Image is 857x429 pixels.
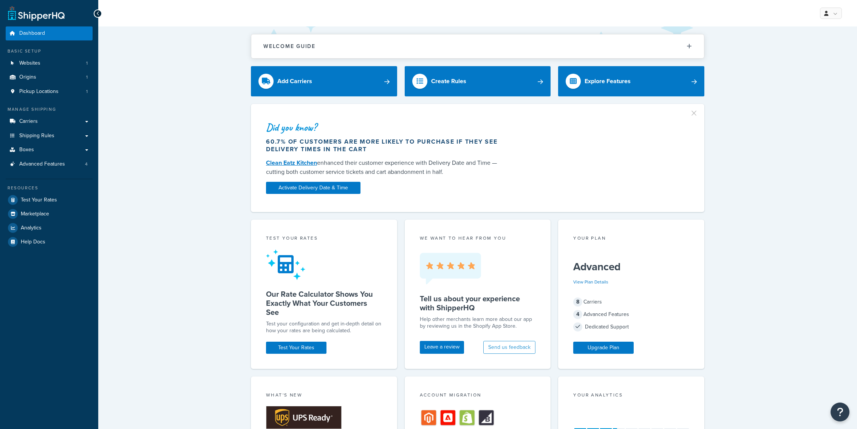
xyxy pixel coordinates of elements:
[573,235,689,243] div: Your Plan
[6,115,93,129] a: Carriers
[266,342,326,354] a: Test Your Rates
[585,76,631,87] div: Explore Features
[6,143,93,157] a: Boxes
[573,297,689,307] div: Carriers
[6,56,93,70] li: Websites
[251,34,704,58] button: Welcome Guide
[420,294,536,312] h5: Tell us about your experience with ShipperHQ
[86,74,88,81] span: 1
[420,392,536,400] div: Account Migration
[405,66,551,96] a: Create Rules
[263,43,316,49] h2: Welcome Guide
[21,211,49,217] span: Marketplace
[6,193,93,207] a: Test Your Rates
[266,321,382,334] div: Test your configuration and get in-depth detail on how your rates are being calculated.
[420,235,536,242] p: we want to hear from you
[266,290,382,317] h5: Our Rate Calculator Shows You Exactly What Your Customers See
[19,147,34,153] span: Boxes
[573,309,689,320] div: Advanced Features
[483,341,535,354] button: Send us feedback
[86,60,88,67] span: 1
[6,221,93,235] a: Analytics
[251,66,397,96] a: Add Carriers
[86,88,88,95] span: 1
[6,235,93,249] a: Help Docs
[573,392,689,400] div: Your Analytics
[6,70,93,84] a: Origins1
[19,133,54,139] span: Shipping Rules
[266,158,505,177] div: enhanced their customer experience with Delivery Date and Time — cutting both customer service ti...
[6,207,93,221] a: Marketplace
[19,118,38,125] span: Carriers
[420,316,536,330] p: Help other merchants learn more about our app by reviewing us in the Shopify App Store.
[6,56,93,70] a: Websites1
[85,161,88,167] span: 4
[573,297,582,307] span: 8
[573,261,689,273] h5: Advanced
[6,85,93,99] li: Pickup Locations
[266,235,382,243] div: Test your rates
[21,239,45,245] span: Help Docs
[19,161,65,167] span: Advanced Features
[21,197,57,203] span: Test Your Rates
[266,122,505,133] div: Did you know?
[266,392,382,400] div: What's New
[831,403,849,421] button: Open Resource Center
[6,129,93,143] a: Shipping Rules
[266,182,360,194] a: Activate Delivery Date & Time
[19,60,40,67] span: Websites
[6,70,93,84] li: Origins
[558,66,704,96] a: Explore Features
[573,279,608,285] a: View Plan Details
[6,157,93,171] a: Advanced Features4
[6,85,93,99] a: Pickup Locations1
[21,225,42,231] span: Analytics
[266,138,505,153] div: 60.7% of customers are more likely to purchase if they see delivery times in the cart
[420,341,464,354] a: Leave a review
[277,76,312,87] div: Add Carriers
[19,30,45,37] span: Dashboard
[6,157,93,171] li: Advanced Features
[6,26,93,40] a: Dashboard
[266,158,317,167] a: Clean Eatz Kitchen
[19,74,36,81] span: Origins
[573,342,634,354] a: Upgrade Plan
[19,88,59,95] span: Pickup Locations
[431,76,466,87] div: Create Rules
[6,185,93,191] div: Resources
[6,48,93,54] div: Basic Setup
[573,322,689,332] div: Dedicated Support
[573,310,582,319] span: 4
[6,106,93,113] div: Manage Shipping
